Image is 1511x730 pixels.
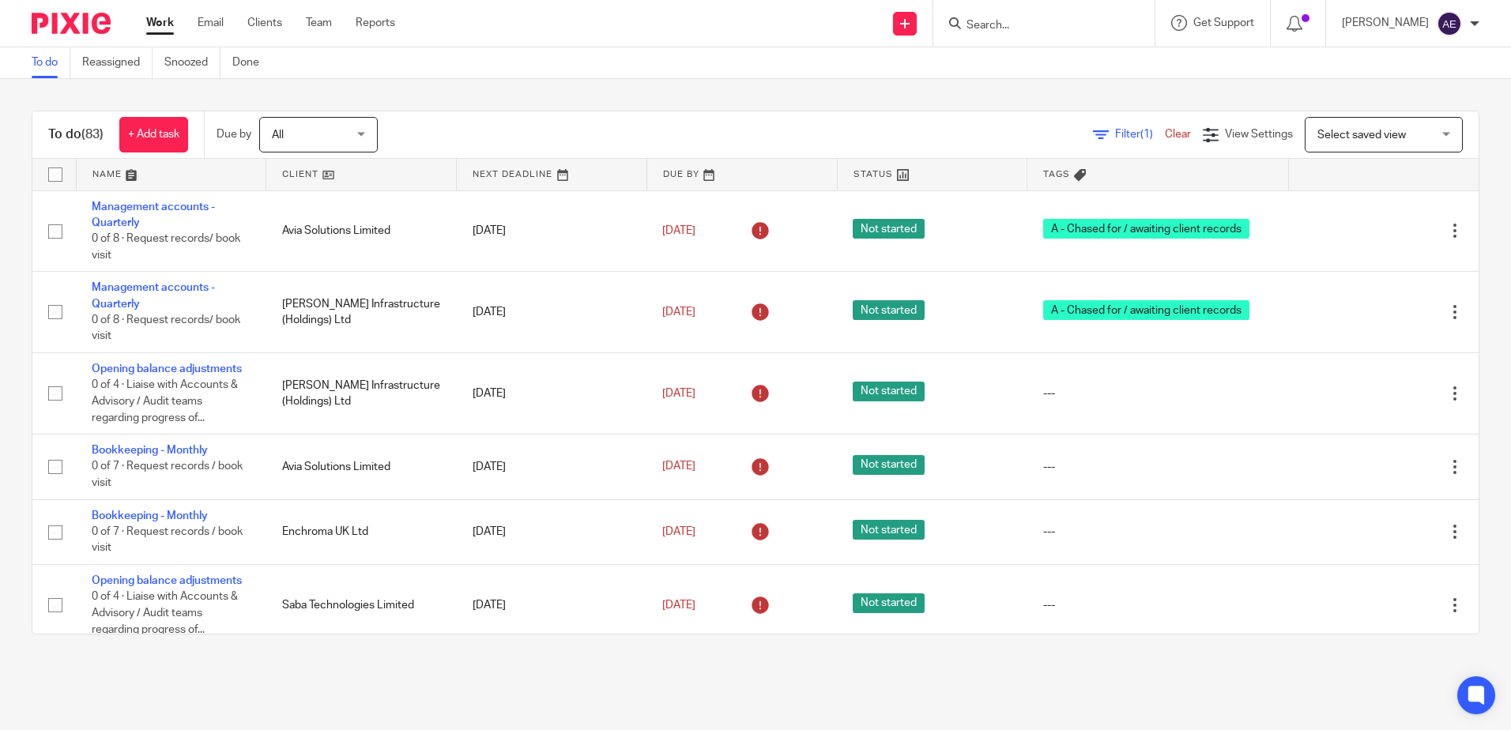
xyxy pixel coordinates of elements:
[198,15,224,31] a: Email
[92,526,243,554] span: 0 of 7 · Request records / book visit
[457,499,647,564] td: [DATE]
[92,445,208,456] a: Bookkeeping - Monthly
[266,499,457,564] td: Enchroma UK Ltd
[32,13,111,34] img: Pixie
[1043,597,1272,613] div: ---
[92,592,238,635] span: 0 of 4 · Liaise with Accounts & Advisory / Audit teams regarding progress of...
[1043,459,1272,475] div: ---
[853,593,925,613] span: Not started
[457,565,647,646] td: [DATE]
[48,126,104,143] h1: To do
[164,47,220,78] a: Snoozed
[266,353,457,435] td: [PERSON_NAME] Infrastructure (Holdings) Ltd
[1043,386,1272,401] div: ---
[853,382,925,401] span: Not started
[1193,17,1254,28] span: Get Support
[266,272,457,353] td: [PERSON_NAME] Infrastructure (Holdings) Ltd
[32,47,70,78] a: To do
[82,47,153,78] a: Reassigned
[662,307,695,318] span: [DATE]
[92,380,238,423] span: 0 of 4 · Liaise with Accounts & Advisory / Audit teams regarding progress of...
[266,435,457,499] td: Avia Solutions Limited
[1115,129,1165,140] span: Filter
[1225,129,1293,140] span: View Settings
[306,15,332,31] a: Team
[146,15,174,31] a: Work
[266,190,457,272] td: Avia Solutions Limited
[457,272,647,353] td: [DATE]
[247,15,282,31] a: Clients
[1317,130,1406,141] span: Select saved view
[1140,129,1153,140] span: (1)
[217,126,251,142] p: Due by
[266,565,457,646] td: Saba Technologies Limited
[1043,524,1272,540] div: ---
[81,128,104,141] span: (83)
[853,520,925,540] span: Not started
[457,353,647,435] td: [DATE]
[662,600,695,611] span: [DATE]
[356,15,395,31] a: Reports
[1165,129,1191,140] a: Clear
[92,461,243,489] span: 0 of 7 · Request records / book visit
[92,282,215,309] a: Management accounts - Quarterly
[92,363,242,374] a: Opening balance adjustments
[1043,170,1070,179] span: Tags
[1043,300,1249,320] span: A - Chased for / awaiting client records
[853,455,925,475] span: Not started
[662,461,695,472] span: [DATE]
[232,47,271,78] a: Done
[92,575,242,586] a: Opening balance adjustments
[119,117,188,152] a: + Add task
[1342,15,1429,31] p: [PERSON_NAME]
[272,130,284,141] span: All
[853,300,925,320] span: Not started
[662,388,695,399] span: [DATE]
[662,526,695,537] span: [DATE]
[662,225,695,236] span: [DATE]
[92,233,240,261] span: 0 of 8 · Request records/ book visit
[1437,11,1462,36] img: svg%3E
[457,435,647,499] td: [DATE]
[92,510,208,521] a: Bookkeeping - Monthly
[853,219,925,239] span: Not started
[457,190,647,272] td: [DATE]
[92,201,215,228] a: Management accounts - Quarterly
[965,19,1107,33] input: Search
[1043,219,1249,239] span: A - Chased for / awaiting client records
[92,314,240,342] span: 0 of 8 · Request records/ book visit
